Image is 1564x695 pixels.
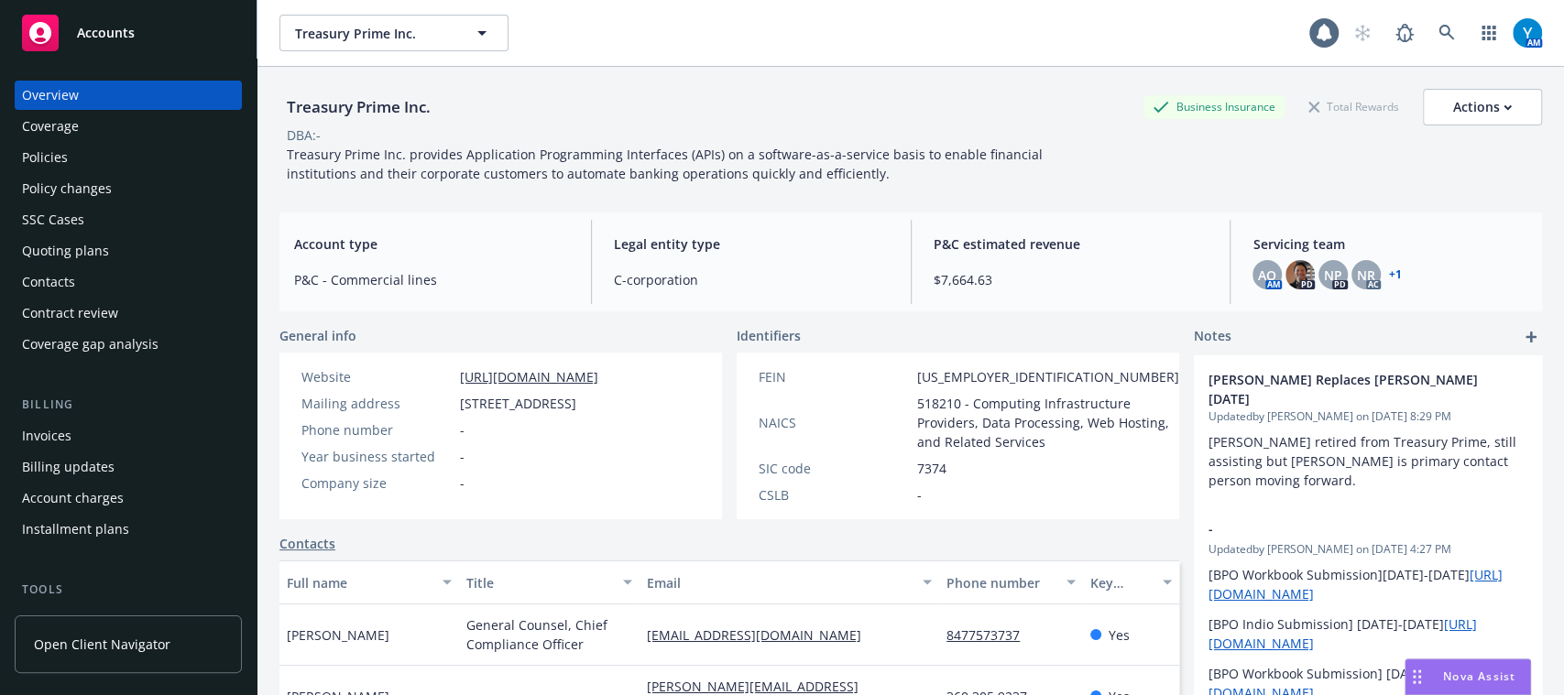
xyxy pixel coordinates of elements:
div: Total Rewards [1299,95,1408,118]
span: [US_EMPLOYER_IDENTIFICATION_NUMBER] [917,367,1179,386]
span: Treasury Prime Inc. provides Application Programming Interfaces (APIs) on a software-as-a-service... [287,146,1046,182]
div: Quoting plans [22,236,109,266]
div: Account charges [22,483,124,513]
a: +1 [1388,269,1401,280]
span: [STREET_ADDRESS] [460,394,576,413]
div: Billing updates [22,452,115,482]
span: Updated by [PERSON_NAME] on [DATE] 8:29 PM [1209,408,1527,425]
span: 518210 - Computing Infrastructure Providers, Data Processing, Web Hosting, and Related Services [917,394,1179,451]
div: Key contact [1090,573,1152,592]
span: Servicing team [1252,234,1527,254]
div: Policy changes [22,174,112,203]
div: Treasury Prime Inc. [279,95,438,119]
a: Invoices [15,421,242,451]
a: add [1520,326,1542,348]
div: Email [647,573,912,592]
button: Actions [1423,89,1542,125]
div: SSC Cases [22,205,84,234]
button: Treasury Prime Inc. [279,15,509,51]
a: Billing updates [15,452,242,482]
span: - [460,447,465,466]
a: Contacts [279,534,335,553]
a: Start snowing [1344,15,1381,51]
a: Quoting plans [15,236,242,266]
span: Updated by [PERSON_NAME] on [DATE] 4:27 PM [1209,541,1527,558]
div: Phone number [301,420,453,440]
div: Billing [15,396,242,414]
a: 8477573737 [946,626,1034,644]
a: Overview [15,81,242,110]
p: [BPO Indio Submission] [DATE]-[DATE] [1209,614,1527,653]
span: - [917,485,922,505]
span: P&C estimated revenue [934,234,1209,254]
span: [PERSON_NAME] retired from Treasury Prime, still assisting but [PERSON_NAME] is primary contact p... [1209,433,1520,489]
span: Legal entity type [614,234,889,254]
span: Yes [1109,625,1130,645]
a: [URL][DOMAIN_NAME] [460,368,598,386]
a: Coverage gap analysis [15,330,242,359]
div: Title [466,573,611,592]
a: Account charges [15,483,242,513]
span: - [1209,519,1480,538]
span: Accounts [77,26,135,40]
div: Year business started [301,447,453,466]
img: photo [1285,260,1315,289]
button: Email [640,560,939,604]
div: Contract review [22,299,118,328]
span: Open Client Navigator [34,635,170,654]
div: Company size [301,473,453,493]
a: Report a Bug [1386,15,1423,51]
img: photo [1513,18,1542,48]
div: NAICS [759,413,910,432]
a: Installment plans [15,515,242,544]
span: $7,664.63 [934,270,1209,289]
div: Tools [15,581,242,599]
span: [PERSON_NAME] Replaces [PERSON_NAME] [DATE] [1209,370,1480,408]
div: Full name [287,573,432,592]
button: Title [459,560,639,604]
div: Business Insurance [1143,95,1285,118]
div: Phone number [946,573,1055,592]
a: SSC Cases [15,205,242,234]
span: AO [1258,266,1276,285]
a: Accounts [15,7,242,59]
span: [PERSON_NAME] [287,625,389,645]
span: Notes [1194,326,1231,348]
span: General info [279,326,356,345]
a: Policies [15,143,242,172]
div: Website [301,367,453,386]
span: Treasury Prime Inc. [295,24,454,43]
span: - [460,473,465,493]
a: Contacts [15,267,242,297]
span: Account type [294,234,569,254]
div: FEIN [759,367,910,386]
p: [BPO Workbook Submission][DATE]-[DATE] [1209,565,1527,603]
div: DBA: - [287,125,321,145]
div: Actions [1453,90,1512,125]
div: SIC code [759,459,910,478]
a: Contract review [15,299,242,328]
button: Phone number [939,560,1083,604]
div: CSLB [759,485,910,505]
span: NR [1357,266,1375,285]
div: Policies [22,143,68,172]
span: NP [1324,266,1342,285]
div: Invoices [22,421,71,451]
a: Policy changes [15,174,242,203]
a: [EMAIL_ADDRESS][DOMAIN_NAME] [647,626,876,644]
button: Full name [279,560,459,604]
span: Identifiers [737,326,801,345]
div: Drag to move [1405,659,1428,694]
div: Contacts [22,267,75,297]
button: Key contact [1083,560,1179,604]
div: Mailing address [301,394,453,413]
div: Installment plans [22,515,129,544]
div: Coverage [22,112,79,141]
div: Overview [22,81,79,110]
a: Search [1428,15,1465,51]
button: Nova Assist [1405,658,1531,695]
span: - [460,420,465,440]
div: Coverage gap analysis [22,330,159,359]
a: Coverage [15,112,242,141]
div: [PERSON_NAME] Replaces [PERSON_NAME] [DATE]Updatedby [PERSON_NAME] on [DATE] 8:29 PM[PERSON_NAME]... [1194,355,1542,505]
